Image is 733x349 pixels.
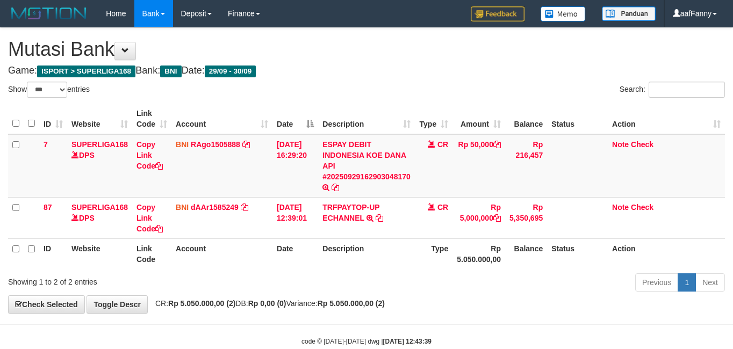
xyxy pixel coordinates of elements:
[318,104,415,134] th: Description: activate to sort column ascending
[620,82,725,98] label: Search:
[191,140,240,149] a: RAgo1505888
[318,299,385,308] strong: Rp 5.050.000,00 (2)
[132,238,171,269] th: Link Code
[160,66,181,77] span: BNI
[136,203,163,233] a: Copy Link Code
[132,104,171,134] th: Link Code: activate to sort column ascending
[44,203,52,212] span: 87
[631,203,653,212] a: Check
[272,104,318,134] th: Date: activate to sort column descending
[67,104,132,134] th: Website: activate to sort column ascending
[612,140,629,149] a: Note
[383,338,432,345] strong: [DATE] 12:43:39
[493,214,501,222] a: Copy Rp 5,000,000 to clipboard
[322,203,379,222] a: TRFPAYTOP-UP ECHANNEL
[547,104,608,134] th: Status
[608,238,725,269] th: Action
[8,39,725,60] h1: Mutasi Bank
[242,140,250,149] a: Copy RAgo1505888 to clipboard
[71,140,128,149] a: SUPERLIGA168
[678,273,696,292] a: 1
[8,66,725,76] h4: Game: Bank: Date:
[437,203,448,212] span: CR
[67,134,132,198] td: DPS
[71,203,128,212] a: SUPERLIGA168
[505,134,547,198] td: Rp 216,457
[272,134,318,198] td: [DATE] 16:29:20
[695,273,725,292] a: Next
[37,66,135,77] span: ISPORT > SUPERLIGA168
[608,104,725,134] th: Action: activate to sort column ascending
[505,104,547,134] th: Balance
[8,295,85,314] a: Check Selected
[272,197,318,238] td: [DATE] 12:39:01
[27,82,67,98] select: Showentries
[437,140,448,149] span: CR
[171,238,272,269] th: Account
[493,140,501,149] a: Copy Rp 50,000 to clipboard
[301,338,432,345] small: code © [DATE]-[DATE] dwg |
[67,238,132,269] th: Website
[176,140,189,149] span: BNI
[168,299,235,308] strong: Rp 5.050.000,00 (2)
[452,134,505,198] td: Rp 50,000
[8,82,90,98] label: Show entries
[205,66,256,77] span: 29/09 - 30/09
[44,140,48,149] span: 7
[452,197,505,238] td: Rp 5,000,000
[39,238,67,269] th: ID
[87,295,148,314] a: Toggle Descr
[635,273,678,292] a: Previous
[176,203,189,212] span: BNI
[547,238,608,269] th: Status
[415,238,452,269] th: Type
[8,5,90,21] img: MOTION_logo.png
[241,203,248,212] a: Copy dAAr1585249 to clipboard
[602,6,656,21] img: panduan.png
[191,203,239,212] a: dAAr1585249
[322,140,411,181] a: ESPAY DEBIT INDONESIA KOE DANA API #20250929162903048170
[471,6,524,21] img: Feedback.jpg
[505,238,547,269] th: Balance
[612,203,629,212] a: Note
[248,299,286,308] strong: Rp 0,00 (0)
[8,272,297,287] div: Showing 1 to 2 of 2 entries
[67,197,132,238] td: DPS
[452,238,505,269] th: Rp 5.050.000,00
[649,82,725,98] input: Search:
[452,104,505,134] th: Amount: activate to sort column ascending
[505,197,547,238] td: Rp 5,350,695
[631,140,653,149] a: Check
[376,214,383,222] a: Copy TRFPAYTOP-UP ECHANNEL to clipboard
[150,299,385,308] span: CR: DB: Variance:
[272,238,318,269] th: Date
[39,104,67,134] th: ID: activate to sort column ascending
[541,6,586,21] img: Button%20Memo.svg
[415,104,452,134] th: Type: activate to sort column ascending
[318,238,415,269] th: Description
[332,183,339,192] a: Copy ESPAY DEBIT INDONESIA KOE DANA API #20250929162903048170 to clipboard
[171,104,272,134] th: Account: activate to sort column ascending
[136,140,163,170] a: Copy Link Code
